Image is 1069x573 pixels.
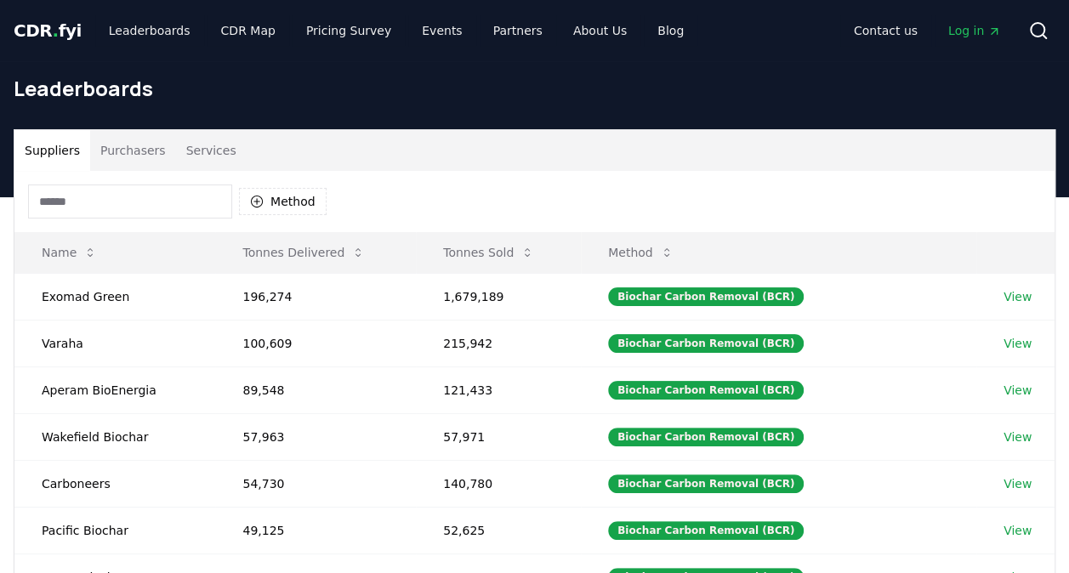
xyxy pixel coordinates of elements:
[208,15,289,46] a: CDR Map
[215,507,416,553] td: 49,125
[429,235,548,269] button: Tonnes Sold
[14,20,82,41] span: CDR fyi
[90,130,176,171] button: Purchasers
[1004,475,1032,492] a: View
[416,366,581,413] td: 121,433
[53,20,59,41] span: .
[416,460,581,507] td: 140,780
[608,381,804,400] div: Biochar Carbon Removal (BCR)
[1004,382,1032,399] a: View
[408,15,475,46] a: Events
[644,15,697,46] a: Blog
[608,428,804,446] div: Biochar Carbon Removal (BCR)
[935,15,1015,46] a: Log in
[840,15,931,46] a: Contact us
[416,507,581,553] td: 52,625
[1004,522,1032,539] a: View
[1004,428,1032,445] a: View
[176,130,247,171] button: Services
[215,413,416,460] td: 57,963
[14,130,90,171] button: Suppliers
[14,413,215,460] td: Wakefield Biochar
[229,235,378,269] button: Tonnes Delivered
[14,273,215,320] td: Exomad Green
[416,320,581,366] td: 215,942
[608,474,804,493] div: Biochar Carbon Removal (BCR)
[95,15,697,46] nav: Main
[14,75,1055,102] h1: Leaderboards
[28,235,111,269] button: Name
[215,273,416,320] td: 196,274
[95,15,204,46] a: Leaderboards
[215,460,416,507] td: 54,730
[1004,288,1032,305] a: View
[293,15,405,46] a: Pricing Survey
[14,460,215,507] td: Carboneers
[416,273,581,320] td: 1,679,189
[560,15,640,46] a: About Us
[608,334,804,353] div: Biochar Carbon Removal (BCR)
[608,287,804,306] div: Biochar Carbon Removal (BCR)
[1004,335,1032,352] a: View
[480,15,556,46] a: Partners
[14,366,215,413] td: Aperam BioEnergia
[416,413,581,460] td: 57,971
[14,19,82,43] a: CDR.fyi
[239,188,327,215] button: Method
[948,22,1001,39] span: Log in
[840,15,1015,46] nav: Main
[215,366,416,413] td: 89,548
[14,320,215,366] td: Varaha
[14,507,215,553] td: Pacific Biochar
[215,320,416,366] td: 100,609
[594,235,687,269] button: Method
[608,521,804,540] div: Biochar Carbon Removal (BCR)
